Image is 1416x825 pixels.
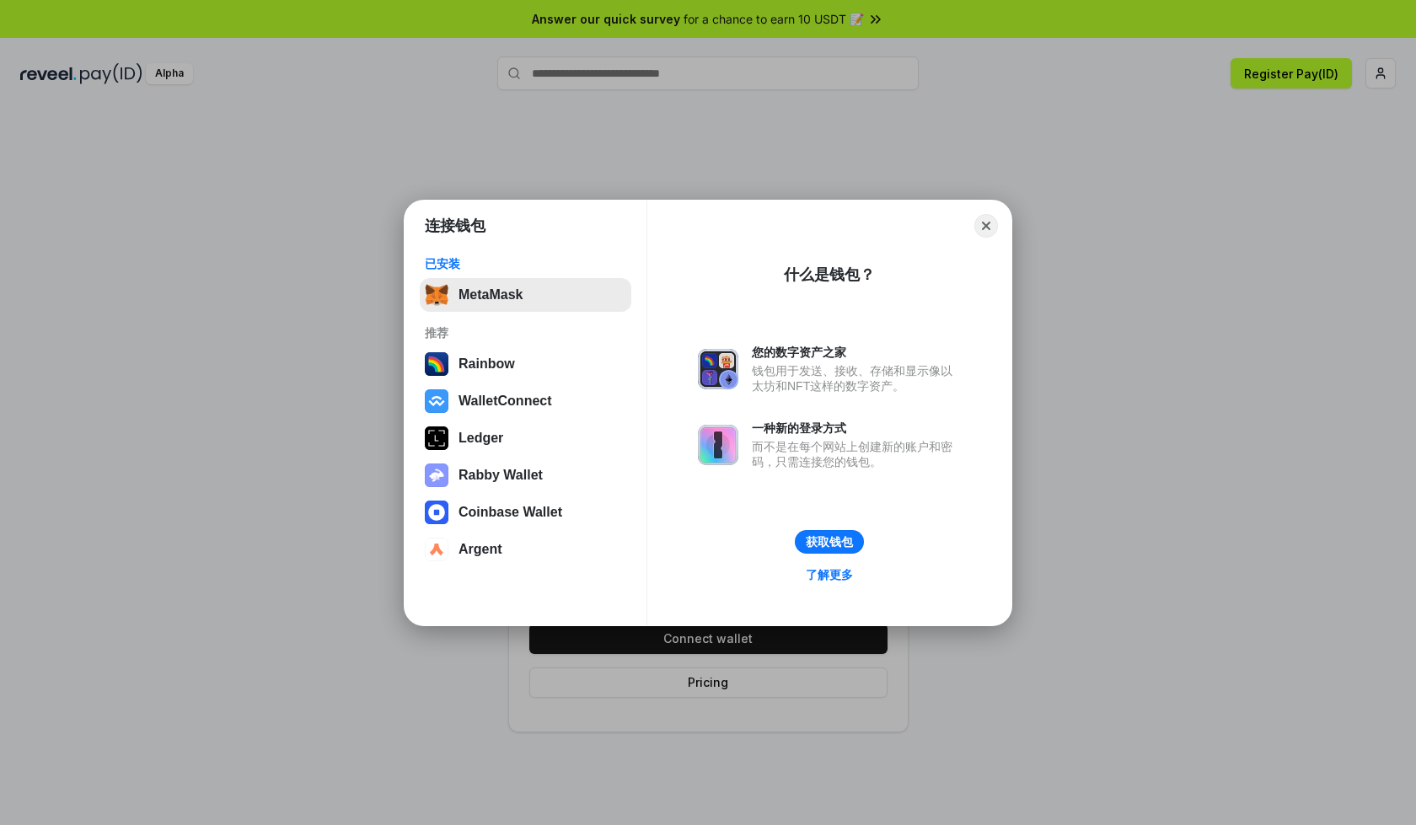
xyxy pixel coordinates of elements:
[420,347,631,381] button: Rainbow
[420,496,631,529] button: Coinbase Wallet
[420,278,631,312] button: MetaMask
[752,363,961,394] div: 钱包用于发送、接收、存储和显示像以太坊和NFT这样的数字资产。
[796,564,863,586] a: 了解更多
[698,349,738,389] img: svg+xml,%3Csvg%20xmlns%3D%22http%3A%2F%2Fwww.w3.org%2F2000%2Fsvg%22%20fill%3D%22none%22%20viewBox...
[425,463,448,487] img: svg+xml,%3Csvg%20xmlns%3D%22http%3A%2F%2Fwww.w3.org%2F2000%2Fsvg%22%20fill%3D%22none%22%20viewBox...
[425,389,448,413] img: svg+xml,%3Csvg%20width%3D%2228%22%20height%3D%2228%22%20viewBox%3D%220%200%2028%2028%22%20fill%3D...
[459,394,552,409] div: WalletConnect
[974,214,998,238] button: Close
[752,439,961,469] div: 而不是在每个网站上创建新的账户和密码，只需连接您的钱包。
[425,426,448,450] img: svg+xml,%3Csvg%20xmlns%3D%22http%3A%2F%2Fwww.w3.org%2F2000%2Fsvg%22%20width%3D%2228%22%20height%3...
[698,425,738,465] img: svg+xml,%3Csvg%20xmlns%3D%22http%3A%2F%2Fwww.w3.org%2F2000%2Fsvg%22%20fill%3D%22none%22%20viewBox...
[806,534,853,549] div: 获取钱包
[420,421,631,455] button: Ledger
[459,287,523,303] div: MetaMask
[459,505,562,520] div: Coinbase Wallet
[752,421,961,436] div: 一种新的登录方式
[420,384,631,418] button: WalletConnect
[795,530,864,554] button: 获取钱包
[425,501,448,524] img: svg+xml,%3Csvg%20width%3D%2228%22%20height%3D%2228%22%20viewBox%3D%220%200%2028%2028%22%20fill%3D...
[459,542,502,557] div: Argent
[425,325,626,340] div: 推荐
[806,567,853,582] div: 了解更多
[425,538,448,561] img: svg+xml,%3Csvg%20width%3D%2228%22%20height%3D%2228%22%20viewBox%3D%220%200%2028%2028%22%20fill%3D...
[425,352,448,376] img: svg+xml,%3Csvg%20width%3D%22120%22%20height%3D%22120%22%20viewBox%3D%220%200%20120%20120%22%20fil...
[459,468,543,483] div: Rabby Wallet
[420,458,631,492] button: Rabby Wallet
[752,345,961,360] div: 您的数字资产之家
[425,283,448,307] img: svg+xml,%3Csvg%20fill%3D%22none%22%20height%3D%2233%22%20viewBox%3D%220%200%2035%2033%22%20width%...
[425,256,626,271] div: 已安装
[420,533,631,566] button: Argent
[784,265,875,285] div: 什么是钱包？
[459,431,503,446] div: Ledger
[459,356,515,372] div: Rainbow
[425,216,485,236] h1: 连接钱包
